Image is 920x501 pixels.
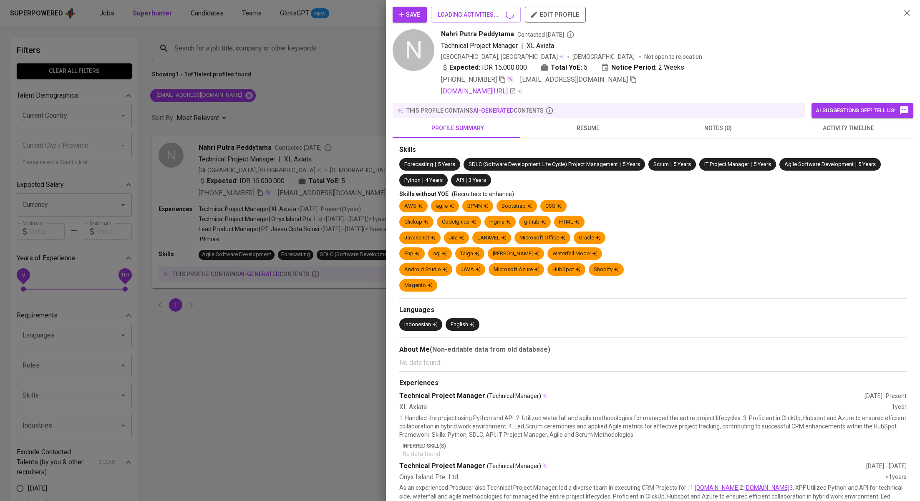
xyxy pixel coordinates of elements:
[452,191,514,197] span: (Recruiters to enhance)
[517,30,575,39] span: Contacted [DATE]
[433,250,447,258] div: sql
[524,218,546,226] div: github
[399,10,420,20] span: Save
[441,86,516,96] a: [DOMAIN_NAME][URL]
[399,414,907,439] p: 1. Handled the project using Python and API. 2. Utilized waterfall and agile methodologies for ma...
[494,266,539,274] div: Microsoft Azure
[404,250,420,258] div: Php
[644,53,702,61] p: Not open to relocation
[399,191,449,197] span: Skills without YOE
[579,234,600,242] div: Oracle
[559,218,580,226] div: HTML
[611,63,657,73] b: Notice Period:
[473,107,514,114] span: AI-generated
[784,161,854,167] span: Agile Software Development
[620,161,621,169] span: |
[493,250,539,258] div: [PERSON_NAME]
[551,63,582,73] b: Total YoE:
[393,29,434,71] div: N
[532,9,579,20] span: edit profile
[403,450,907,458] p: No data found.
[566,30,575,39] svg: By Batam recruiter
[442,218,476,226] div: CodeIgniter
[422,176,423,184] span: |
[812,103,913,118] button: AI suggestions off? Tell us!
[404,177,421,183] span: Python
[754,161,771,167] span: 5 Years
[438,161,455,167] span: 5 Years
[431,7,521,23] button: LOADING ACTIVITIES...
[438,10,514,20] span: LOADING ACTIVITIES...
[467,202,488,210] div: BPMN
[449,63,480,73] b: Expected:
[552,266,580,274] div: HubSpot
[436,202,454,210] div: agile
[751,161,752,169] span: |
[658,123,778,133] span: notes (0)
[399,358,907,368] p: No data found.
[695,484,740,491] a: [DOMAIN_NAME]
[469,161,618,167] span: SDLC (Software Development Life Cycle) Project Management
[469,177,486,183] span: 3 Years
[477,234,506,242] div: LARAVEL
[788,123,908,133] span: activity timeline
[441,42,518,50] span: Technical Project Manager
[425,177,443,183] span: 4 Years
[487,462,541,470] span: (Technical Manager)
[552,250,597,258] div: Waterfall Model
[403,442,907,450] p: Inferred Skill(s)
[456,177,464,183] span: API
[623,161,640,167] span: 5 Years
[399,305,907,315] div: Languages
[399,378,907,388] div: Experiences
[404,282,432,290] div: Magento
[704,161,749,167] span: IT Project Manager
[653,161,669,167] span: Scrum
[489,218,511,226] div: Figma
[744,484,789,491] a: [DOMAIN_NAME]
[399,345,907,355] div: About Me
[502,202,532,210] div: Bootstrap
[545,202,562,210] div: CSS
[572,53,636,61] span: [DEMOGRAPHIC_DATA]
[399,403,892,412] div: XL Axiata
[404,266,447,274] div: Android Studio
[404,161,433,167] span: Forecasting
[865,392,907,400] div: [DATE] - Present
[507,76,514,82] img: magic_wand.svg
[404,218,428,226] div: Clickup
[398,123,518,133] span: profile summary
[528,123,648,133] span: resume
[461,266,480,274] div: JAVA
[892,403,907,412] div: 1 year
[855,161,857,169] span: |
[460,250,479,258] div: Taiga
[451,321,474,329] div: English
[449,234,464,242] div: Jira
[601,63,684,73] div: 2 Weeks
[404,321,437,329] div: Indonesian
[670,161,672,169] span: |
[525,11,586,18] a: edit profile
[430,345,550,353] b: (Non-editable data from old database)
[858,161,876,167] span: 5 Years
[527,42,554,50] span: XL Axiata
[441,76,497,83] span: [PHONE_NUMBER]
[466,176,467,184] span: |
[885,473,907,482] div: <1 years
[525,7,586,23] button: edit profile
[404,234,436,242] div: Javascript
[399,461,866,471] div: Technical Project Manager
[521,41,523,51] span: |
[435,161,436,169] span: |
[584,63,587,73] span: 5
[406,106,544,115] p: this profile contains contents
[393,7,427,23] button: Save
[520,76,628,83] span: [EMAIL_ADDRESS][DOMAIN_NAME]
[441,63,527,73] div: IDR 15.000.000
[399,391,865,401] div: Technical Project Manager
[487,392,541,400] span: (Technical Manager)
[594,266,619,274] div: Shopify
[399,473,885,482] div: Onyx Island Pte. Ltd
[816,106,909,116] span: AI suggestions off? Tell us!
